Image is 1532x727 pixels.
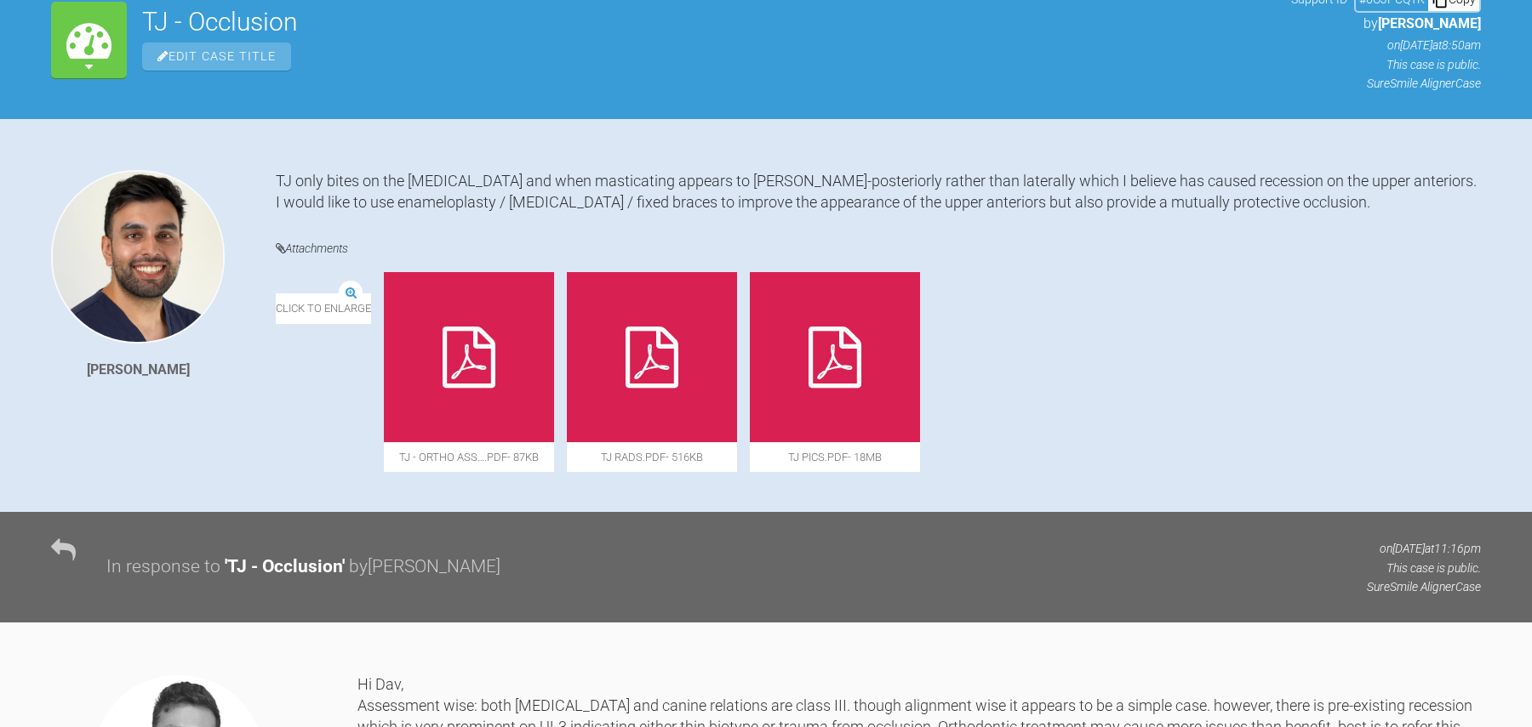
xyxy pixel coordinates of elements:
span: TJ Pics.pdf - 18MB [750,442,920,472]
p: This case is public. [1367,559,1481,577]
span: TJ Rads.pdf - 516KB [567,442,737,472]
h2: TJ - Occlusion [142,9,1276,35]
span: Click to enlarge [276,293,371,323]
div: In response to [106,553,220,582]
span: [PERSON_NAME] [1378,15,1481,31]
p: This case is public. [1291,55,1481,74]
div: ' TJ - Occlusion ' [225,553,345,582]
h4: Attachments [276,238,1481,259]
p: by [1291,13,1481,35]
p: on [DATE] at 8:50am [1291,36,1481,54]
p: SureSmile Aligner Case [1291,74,1481,93]
div: by [PERSON_NAME] [349,553,500,582]
img: Davinderjit Singh [51,170,225,344]
span: TJ - Ortho Ass….pdf - 87KB [384,442,554,472]
p: on [DATE] at 11:16pm [1367,539,1481,558]
div: [PERSON_NAME] [87,359,190,381]
p: SureSmile Aligner Case [1367,577,1481,596]
div: TJ only bites on the [MEDICAL_DATA] and when masticating appears to [PERSON_NAME]-posteriorly rat... [276,170,1481,213]
span: Edit Case Title [142,43,291,71]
